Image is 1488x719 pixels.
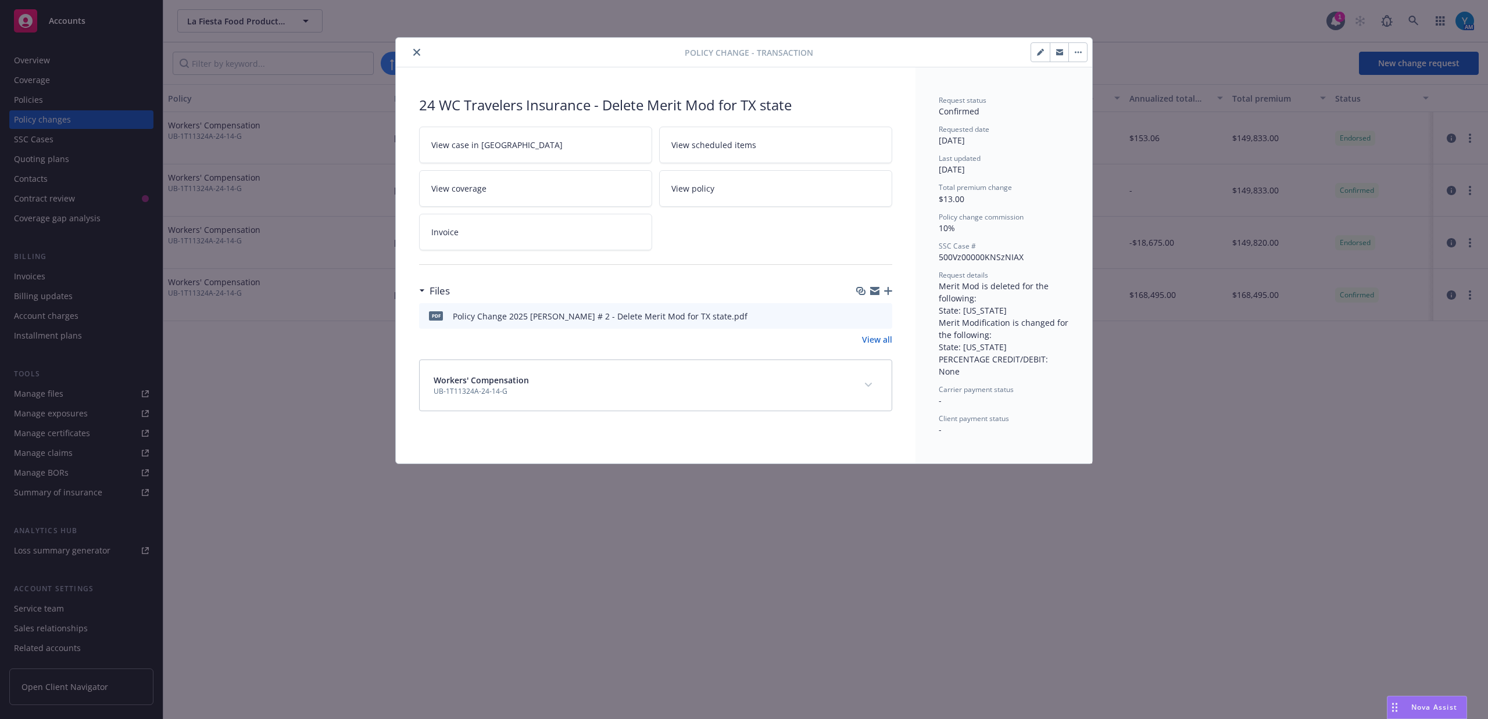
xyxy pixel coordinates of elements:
span: - [939,395,942,406]
span: 500Vz00000KNSzNIAX [939,251,1024,263]
span: $13.00 [939,193,964,204]
button: Nova Assist [1387,696,1467,719]
a: View policy [659,170,892,207]
div: Policy Change 2025 [PERSON_NAME] # 2 - Delete Merit Mod for TX state.pdf [453,310,747,322]
span: Request details [939,270,988,280]
button: download file [859,310,868,322]
a: View all [862,333,892,346]
span: Policy change commission [939,212,1024,222]
span: View policy [671,182,714,195]
span: Confirmed [939,106,979,117]
span: View coverage [431,182,487,195]
span: Requested date [939,124,989,134]
a: View scheduled items [659,127,892,163]
span: [DATE] [939,164,965,175]
div: Drag to move [1387,696,1402,718]
span: Request status [939,95,986,105]
span: Last updated [939,153,981,163]
span: Carrier payment status [939,384,1014,394]
div: 24 WC Travelers Insurance - Delete Merit Mod for TX state [419,95,892,115]
div: Files [419,283,450,299]
button: preview file [877,310,888,322]
span: [DATE] [939,135,965,146]
a: View coverage [419,170,652,207]
span: View scheduled items [671,139,756,151]
a: Invoice [419,214,652,250]
button: expand content [859,376,878,394]
span: Merit Mod is deleted for the following: State: [US_STATE] Merit Modification is changed for the f... [939,281,1071,377]
span: Policy change - Transaction [685,46,813,59]
span: pdf [429,311,443,320]
span: SSC Case # [939,241,976,251]
a: View case in [GEOGRAPHIC_DATA] [419,127,652,163]
span: Total premium change [939,182,1012,192]
span: Invoice [431,226,459,238]
span: Nova Assist [1411,702,1457,712]
span: Workers' Compensation [434,374,529,386]
div: Workers' CompensationUB-1T11324A-24-14-Gexpand content [420,360,892,411]
span: 10% [939,222,955,233]
span: UB-1T11324A-24-14-G [434,386,529,397]
button: close [410,45,424,59]
span: - [939,424,942,435]
span: View case in [GEOGRAPHIC_DATA] [431,139,563,151]
h3: Files [430,283,450,299]
span: Client payment status [939,414,1009,423]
